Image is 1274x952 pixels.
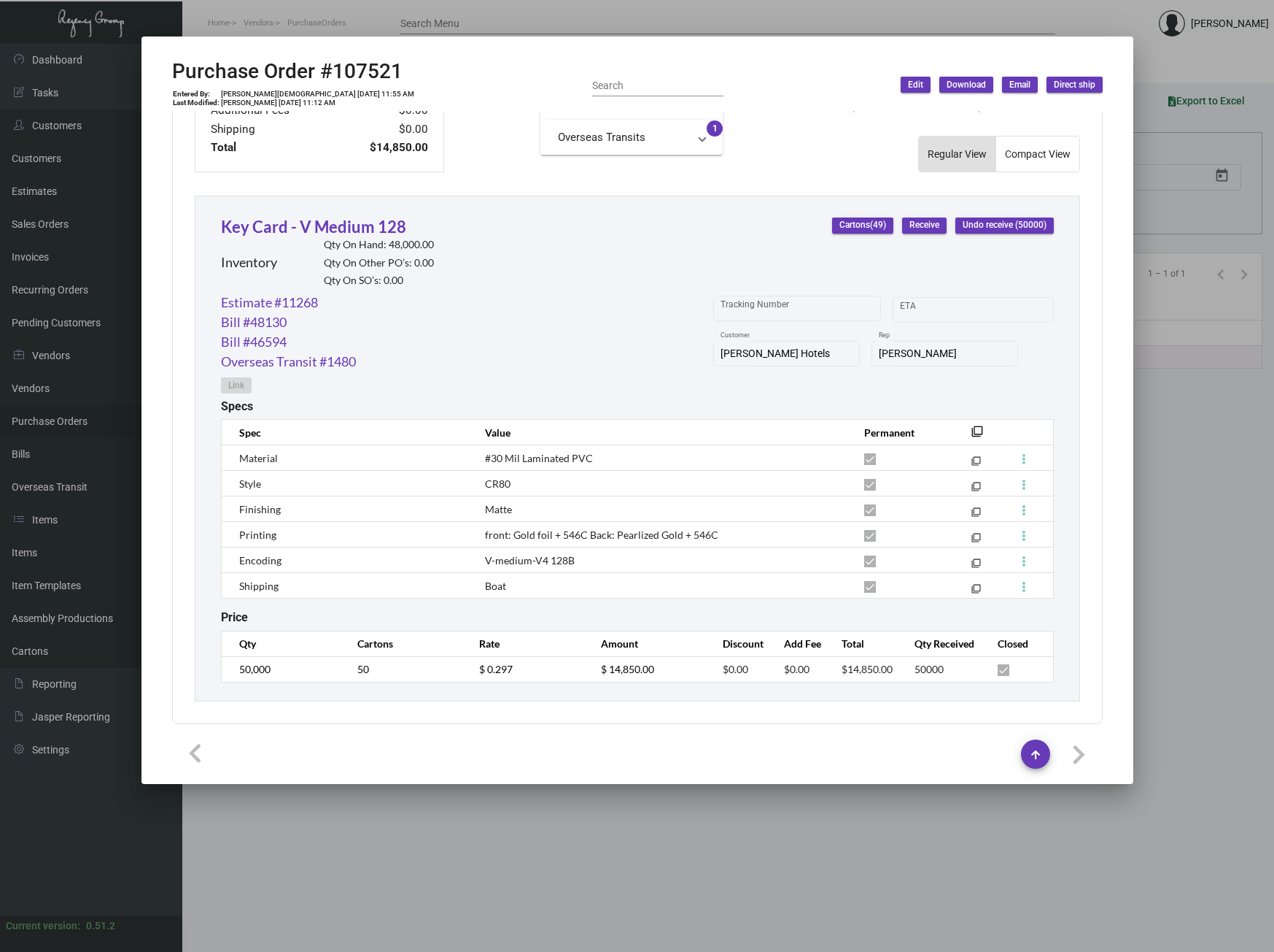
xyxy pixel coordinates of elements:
[324,239,434,251] h2: Qty On Hand: 48,000.00
[221,255,277,271] h2: Inventory
[172,99,220,107] td: Last Modified:
[465,631,586,656] th: Rate
[228,380,244,392] span: Link
[343,631,465,656] th: Cartons
[909,219,939,231] span: Receive
[210,120,335,139] td: Shipping
[6,918,80,934] div: Current version:
[221,217,406,237] a: Key Card - V Medium 128
[784,663,809,675] span: $0.00
[540,120,723,155] mat-expansion-panel-header: Overseas Transits
[955,218,1054,234] button: Undo receive (50000)
[902,218,947,234] button: Receive
[958,304,1028,315] input: End date
[335,139,428,157] td: $14,850.00
[586,631,708,656] th: Amount
[239,452,278,464] span: Material
[220,99,415,107] td: [PERSON_NAME] [DATE] 11:12 AM
[485,580,506,592] span: Boat
[239,529,276,541] span: Printing
[723,663,748,675] span: $0.00
[221,332,287,352] a: Bill #46594
[470,420,849,445] th: Value
[221,399,253,413] h2: Specs
[239,554,281,567] span: Encoding
[485,452,593,464] span: #30 Mil Laminated PVC
[827,631,900,656] th: Total
[1009,79,1030,91] span: Email
[939,77,993,93] button: Download
[769,631,827,656] th: Add Fee
[221,352,356,372] a: Overseas Transit #1480
[908,79,923,91] span: Edit
[839,219,886,231] span: Cartons
[971,510,981,520] mat-icon: filter_none
[324,257,434,269] h2: Qty On Other PO’s: 0.00
[221,312,287,332] a: Bill #48130
[220,90,415,99] td: [PERSON_NAME][DEMOGRAPHIC_DATA] [DATE] 11:55 AM
[947,79,986,91] span: Download
[971,587,981,596] mat-icon: filter_none
[558,129,688,146] mat-panel-title: Overseas Transits
[221,293,318,312] a: Estimate #11268
[832,218,893,234] button: Cartons(49)
[324,275,434,287] h2: Qty On SO’s: 0.00
[335,101,428,120] td: $0.00
[221,420,470,445] th: Spec
[971,459,981,469] mat-icon: filter_none
[901,77,931,93] button: Edit
[221,610,248,624] h2: Price
[485,503,512,515] span: Matte
[172,59,415,84] h2: Purchase Order #107521
[971,430,983,442] mat-icon: filter_none
[983,631,1053,656] th: Closed
[996,137,1079,172] button: Compact View
[900,631,982,656] th: Qty Received
[963,219,1046,231] span: Undo receive (50000)
[1002,77,1038,93] button: Email
[850,420,949,445] th: Permanent
[971,561,981,571] mat-icon: filter_none
[210,101,335,120] td: Additional Fees
[239,477,261,490] span: Style
[1046,77,1103,93] button: Direct ship
[485,554,575,567] span: V-medium-V4 128B
[221,631,343,656] th: Qty
[86,918,115,934] div: 0.51.2
[900,304,945,315] input: Start date
[239,503,281,515] span: Finishing
[172,90,220,99] td: Entered By:
[708,631,770,656] th: Discount
[221,377,252,394] button: Link
[335,120,428,139] td: $0.00
[971,536,981,545] mat-icon: filter_none
[831,101,931,112] span: 42 Opened Estimates
[919,137,995,172] button: Regular View
[485,477,510,490] span: CR80
[914,663,944,675] span: 50000
[210,139,335,157] td: Total
[239,580,279,592] span: Shipping
[963,101,1068,112] span: 3 Opened Sales Orders
[870,220,886,231] span: (49)
[842,663,893,675] span: $14,850.00
[485,529,718,541] span: front: Gold foil + 546C Back: Pearlized Gold + 546C
[971,485,981,494] mat-icon: filter_none
[1054,79,1095,91] span: Direct ship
